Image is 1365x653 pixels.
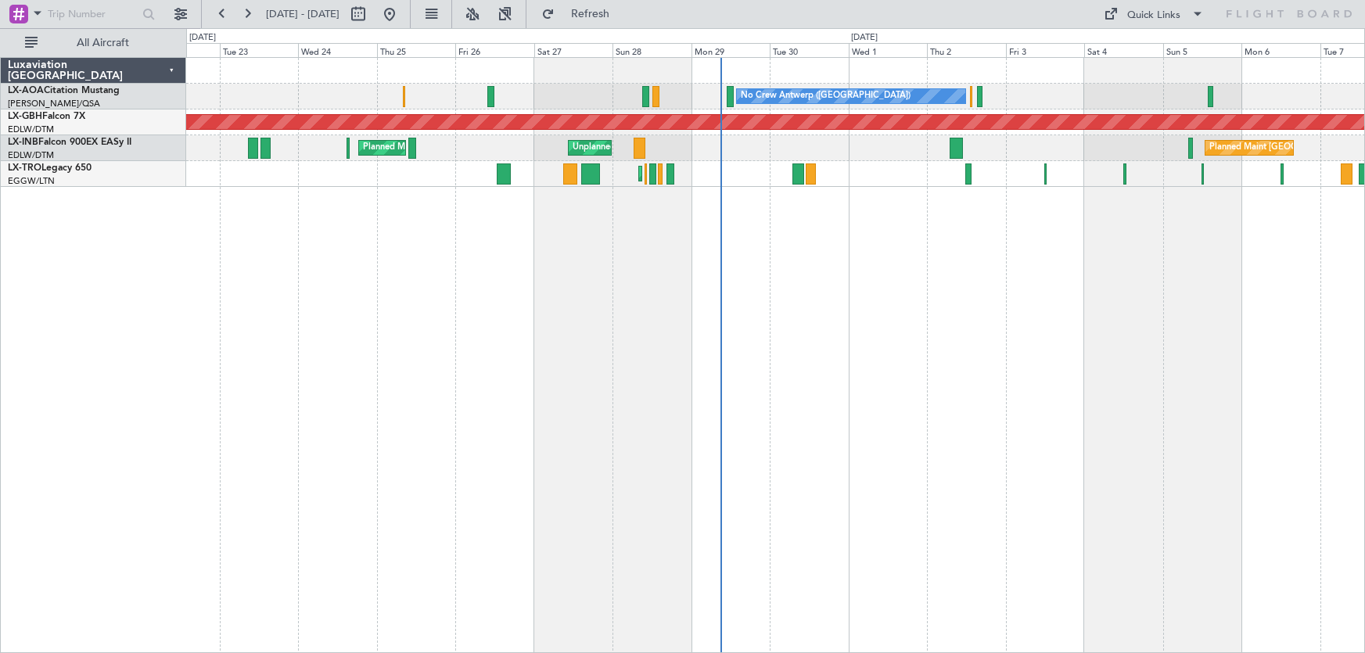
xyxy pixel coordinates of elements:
a: [PERSON_NAME]/QSA [8,98,100,109]
div: Unplanned Maint Roma (Ciampino) [573,136,713,160]
span: LX-AOA [8,86,44,95]
a: LX-GBHFalcon 7X [8,112,85,121]
div: Planned Maint [GEOGRAPHIC_DATA] ([GEOGRAPHIC_DATA]) [363,136,609,160]
div: Tue 30 [770,43,849,57]
div: Wed 24 [298,43,377,57]
div: Sun 5 [1163,43,1242,57]
a: LX-TROLegacy 650 [8,163,92,173]
div: Quick Links [1127,8,1180,23]
div: Thu 25 [377,43,456,57]
span: LX-INB [8,138,38,147]
a: EDLW/DTM [8,124,54,135]
div: Sat 27 [534,43,613,57]
div: [DATE] [851,31,878,45]
span: All Aircraft [41,38,165,48]
div: Tue 23 [220,43,299,57]
button: All Aircraft [17,30,170,56]
div: Fri 3 [1006,43,1085,57]
input: Trip Number [48,2,138,26]
a: EDLW/DTM [8,149,54,161]
div: Wed 1 [849,43,928,57]
span: Refresh [558,9,623,20]
button: Quick Links [1096,2,1212,27]
span: LX-GBH [8,112,42,121]
a: LX-INBFalcon 900EX EASy II [8,138,131,147]
span: [DATE] - [DATE] [266,7,339,21]
div: Sun 28 [612,43,691,57]
div: Mon 6 [1241,43,1320,57]
div: Thu 2 [927,43,1006,57]
div: [DATE] [189,31,216,45]
a: EGGW/LTN [8,175,55,187]
span: LX-TRO [8,163,41,173]
button: Refresh [534,2,628,27]
div: No Crew Antwerp ([GEOGRAPHIC_DATA]) [741,84,911,108]
div: Fri 26 [455,43,534,57]
a: LX-AOACitation Mustang [8,86,120,95]
div: Mon 29 [691,43,771,57]
div: Sat 4 [1084,43,1163,57]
